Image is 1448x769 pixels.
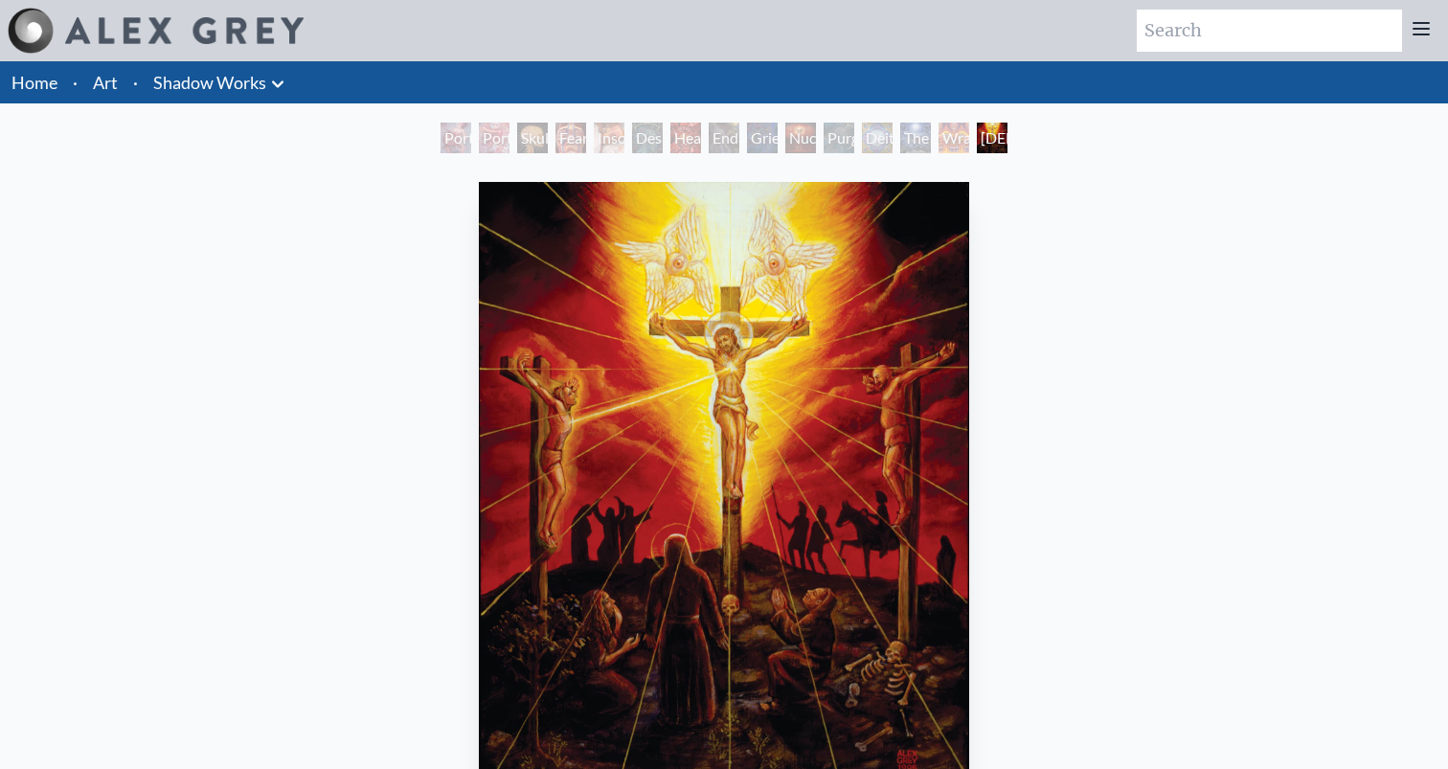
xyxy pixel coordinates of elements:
div: Nuclear Crucifixion [785,123,816,153]
div: The Soul Finds It's Way [900,123,931,153]
div: Endarkenment [709,123,739,153]
div: Insomnia [594,123,624,153]
a: Home [11,72,57,93]
a: Art [93,69,118,96]
div: [DEMOGRAPHIC_DATA] & the Two Thieves [977,123,1007,153]
li: · [125,61,146,103]
div: Fear [555,123,586,153]
div: Wrathful Deity [939,123,969,153]
div: Despair [632,123,663,153]
input: Search [1137,10,1402,52]
div: Skull Fetus [517,123,548,153]
div: Purging [824,123,854,153]
div: Headache [670,123,701,153]
li: · [65,61,85,103]
div: Grieving [747,123,778,153]
div: Portrait of an Artist 1 [479,123,509,153]
div: Deities & Demons Drinking from the Milky Pool [862,123,893,153]
div: Portrait of an Artist 2 [441,123,471,153]
a: Shadow Works [153,69,266,96]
